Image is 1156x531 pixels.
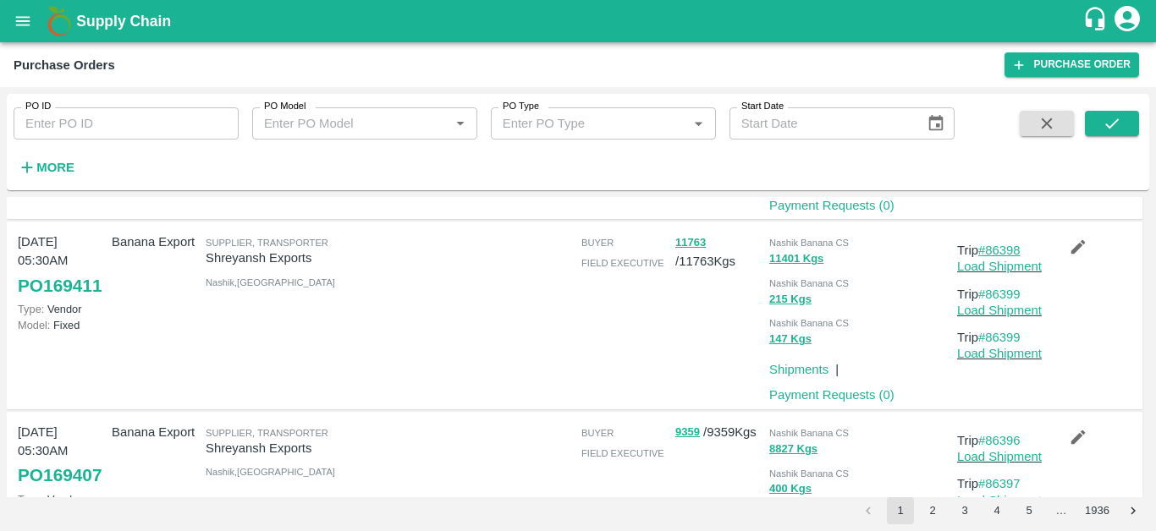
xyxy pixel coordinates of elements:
[687,112,709,134] button: Open
[206,249,387,267] p: Shreyansh Exports
[206,467,335,477] span: Nashik , [GEOGRAPHIC_DATA]
[503,100,539,113] label: PO Type
[957,328,1044,347] p: Trip
[1005,52,1139,77] a: Purchase Order
[769,468,849,479] span: Nashik Banana CS
[957,304,1042,317] a: Load Shipment
[18,319,50,331] span: Model:
[257,112,444,134] input: Enter PO Model
[18,233,105,271] p: [DATE] 05:30AM
[769,278,849,288] span: Nashik Banana CS
[18,301,105,317] p: Vendor
[112,233,199,251] p: Banana Export
[1048,503,1075,519] div: …
[957,347,1042,360] a: Load Shipment
[978,287,1021,301] a: #86399
[957,474,1044,493] p: Trip
[887,497,914,524] button: page 1
[920,107,952,140] button: Choose date
[978,331,1021,344] a: #86399
[36,161,74,174] strong: More
[675,423,700,442] button: 9359
[769,249,823,269] button: 11401 Kgs
[18,493,44,506] span: Type:
[675,233,762,271] p: / 11763 Kgs
[769,479,812,499] button: 400 Kgs
[769,363,828,376] a: Shipments
[769,290,812,309] button: 215 Kgs
[18,317,105,333] p: Fixed
[449,112,471,134] button: Open
[769,318,849,328] span: Nashik Banana CS
[18,423,105,461] p: [DATE] 05:30AM
[76,9,1082,33] a: Supply Chain
[3,2,42,41] button: open drawer
[729,107,914,140] input: Start Date
[1080,497,1115,524] button: Go to page 1936
[1016,497,1043,524] button: Go to page 5
[206,439,387,457] p: Shreyansh Exports
[18,271,102,301] a: PO169411
[581,258,664,268] span: field executive
[581,428,614,438] span: buyer
[206,277,335,287] span: Nashik , [GEOGRAPHIC_DATA]
[769,388,895,402] a: Payment Requests (0)
[18,491,105,507] p: Vendor
[1082,6,1112,36] div: customer-support
[978,244,1021,257] a: #86398
[769,440,817,459] button: 8827 Kgs
[112,423,199,441] p: Banana Export
[852,497,1149,524] nav: pagination navigation
[957,260,1042,273] a: Load Shipment
[769,238,849,248] span: Nashik Banana CS
[919,497,946,524] button: Go to page 2
[206,428,328,438] span: Supplier, Transporter
[264,100,306,113] label: PO Model
[206,238,328,248] span: Supplier, Transporter
[14,107,239,140] input: Enter PO ID
[978,434,1021,447] a: #86396
[957,494,1042,507] a: Load Shipment
[18,460,102,490] a: PO169407
[769,428,849,438] span: Nashik Banana CS
[957,450,1042,463] a: Load Shipment
[741,100,784,113] label: Start Date
[675,233,706,253] button: 11763
[978,477,1021,490] a: #86397
[25,100,51,113] label: PO ID
[581,448,664,458] span: field executive
[675,423,762,442] p: / 9359 Kgs
[769,330,812,349] button: 147 Kgs
[951,497,978,524] button: Go to page 3
[1112,3,1142,39] div: account of current user
[581,238,614,248] span: buyer
[14,153,79,182] button: More
[983,497,1010,524] button: Go to page 4
[769,199,895,212] a: Payment Requests (0)
[76,13,171,30] b: Supply Chain
[42,4,76,38] img: logo
[957,285,1044,304] p: Trip
[18,303,44,315] span: Type:
[1120,497,1147,524] button: Go to next page
[828,353,839,379] div: |
[957,431,1044,450] p: Trip
[14,54,115,76] div: Purchase Orders
[496,112,683,134] input: Enter PO Type
[957,241,1044,260] p: Trip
